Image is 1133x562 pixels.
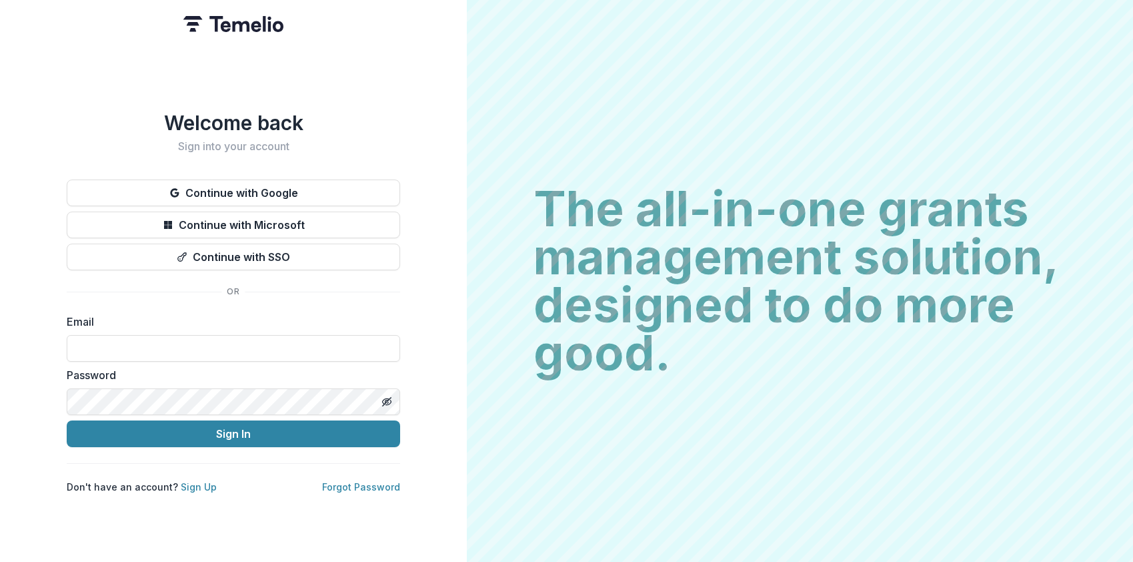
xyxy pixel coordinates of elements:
[181,481,217,493] a: Sign Up
[67,111,400,135] h1: Welcome back
[67,180,400,206] button: Continue with Google
[67,244,400,270] button: Continue with SSO
[67,420,400,447] button: Sign In
[67,367,392,383] label: Password
[67,140,400,153] h2: Sign into your account
[322,481,400,493] a: Forgot Password
[67,480,217,494] p: Don't have an account?
[67,314,392,330] label: Email
[376,391,397,412] button: Toggle password visibility
[67,212,400,238] button: Continue with Microsoft
[183,16,283,32] img: Temelio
